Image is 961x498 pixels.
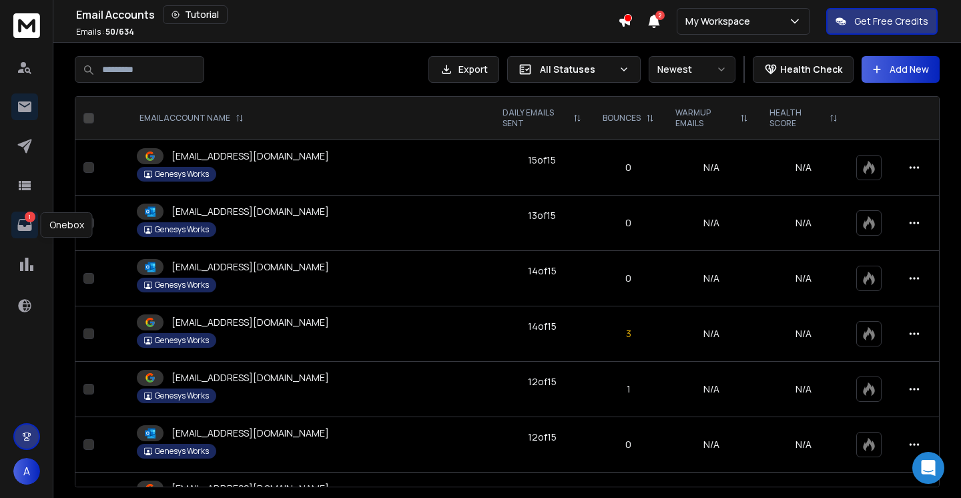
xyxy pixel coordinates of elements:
p: [EMAIL_ADDRESS][DOMAIN_NAME] [172,427,329,440]
button: A [13,458,40,485]
p: 0 [600,161,657,174]
p: [EMAIL_ADDRESS][DOMAIN_NAME] [172,260,329,274]
p: Genesys Works [155,169,209,180]
p: N/A [767,438,840,451]
span: 2 [655,11,665,20]
p: Emails : [76,27,134,37]
div: 12 of 15 [528,375,557,389]
td: N/A [665,417,758,473]
p: My Workspace [685,15,755,28]
div: 12 of 15 [528,431,557,444]
p: Get Free Credits [854,15,928,28]
p: N/A [767,383,840,396]
td: N/A [665,362,758,417]
p: Genesys Works [155,280,209,290]
button: Get Free Credits [826,8,938,35]
div: 14 of 15 [528,320,557,333]
button: Health Check [753,56,854,83]
p: 1 [25,212,35,222]
button: Tutorial [163,5,228,24]
button: Export [428,56,499,83]
p: N/A [767,327,840,340]
p: [EMAIL_ADDRESS][DOMAIN_NAME] [172,150,329,163]
a: 1 [11,212,38,238]
p: Genesys Works [155,446,209,457]
td: N/A [665,196,758,251]
p: HEALTH SCORE [769,107,824,129]
p: 0 [600,216,657,230]
p: N/A [767,161,840,174]
span: 50 / 634 [105,26,134,37]
p: BOUNCES [603,113,641,123]
p: Health Check [780,63,842,76]
td: N/A [665,306,758,362]
button: Add New [862,56,940,83]
div: Email Accounts [76,5,618,24]
p: 1 [600,383,657,396]
p: [EMAIL_ADDRESS][DOMAIN_NAME] [172,205,329,218]
p: N/A [767,272,840,285]
div: Open Intercom Messenger [912,452,944,484]
p: Genesys Works [155,391,209,401]
td: N/A [665,140,758,196]
td: N/A [665,251,758,306]
p: [EMAIL_ADDRESS][DOMAIN_NAME] [172,482,329,495]
div: 15 of 15 [528,154,556,167]
p: 3 [600,327,657,340]
p: WARMUP EMAILS [675,107,734,129]
button: Newest [649,56,735,83]
p: Genesys Works [155,224,209,235]
div: 14 of 15 [528,264,557,278]
p: Genesys Works [155,335,209,346]
p: 0 [600,438,657,451]
div: EMAIL ACCOUNT NAME [139,113,244,123]
p: [EMAIL_ADDRESS][DOMAIN_NAME] [172,316,329,329]
p: 0 [600,272,657,285]
div: Onebox [41,212,93,238]
p: All Statuses [540,63,613,76]
p: DAILY EMAILS SENT [503,107,568,129]
p: N/A [767,216,840,230]
div: 13 of 15 [528,209,556,222]
p: [EMAIL_ADDRESS][DOMAIN_NAME] [172,371,329,385]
